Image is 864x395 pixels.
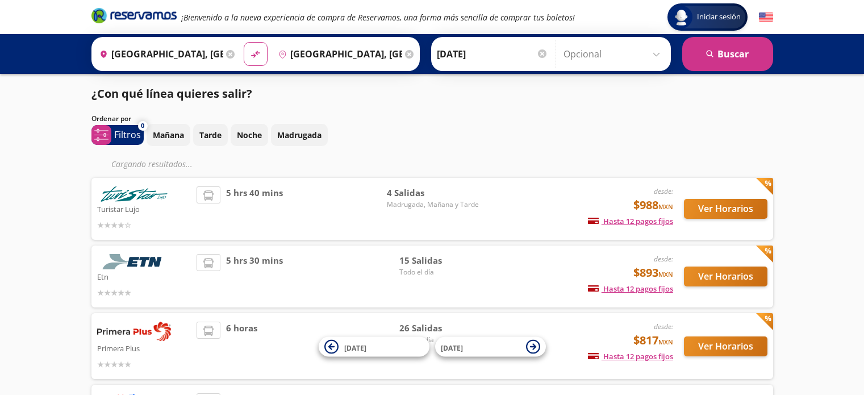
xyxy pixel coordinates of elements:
p: Etn [97,269,191,283]
span: 26 Salidas [399,322,479,335]
button: Noche [231,124,268,146]
a: Brand Logo [91,7,177,27]
small: MXN [658,202,673,211]
img: Etn [97,254,171,269]
span: 15 Salidas [399,254,479,267]
span: 4 Salidas [387,186,479,199]
p: Primera Plus [97,341,191,355]
button: Mañana [147,124,190,146]
em: Cargando resultados ... [111,159,193,169]
button: [DATE] [435,337,546,357]
em: desde: [654,322,673,331]
button: English [759,10,773,24]
span: 6 horas [226,322,257,371]
img: Primera Plus [97,322,171,341]
span: [DATE] [344,343,366,352]
span: 0 [141,121,144,131]
p: Mañana [153,129,184,141]
button: [DATE] [319,337,429,357]
span: $893 [633,264,673,281]
input: Buscar Origen [95,40,223,68]
i: Brand Logo [91,7,177,24]
span: Iniciar sesión [692,11,745,23]
span: Hasta 12 pagos fijos [588,216,673,226]
button: Buscar [682,37,773,71]
p: Filtros [114,128,141,142]
em: desde: [654,254,673,264]
span: Hasta 12 pagos fijos [588,351,673,361]
p: Madrugada [277,129,322,141]
button: Ver Horarios [684,267,767,286]
span: Todo el día [399,335,479,345]
em: ¡Bienvenido a la nueva experiencia de compra de Reservamos, una forma más sencilla de comprar tus... [181,12,575,23]
small: MXN [658,338,673,346]
img: Turistar Lujo [97,186,171,202]
button: Ver Horarios [684,199,767,219]
p: Ordenar por [91,114,131,124]
span: Todo el día [399,267,479,277]
small: MXN [658,270,673,278]
button: Tarde [193,124,228,146]
input: Elegir Fecha [437,40,548,68]
span: [DATE] [441,343,463,352]
button: Ver Horarios [684,336,767,356]
span: Hasta 12 pagos fijos [588,284,673,294]
p: Tarde [199,129,222,141]
input: Buscar Destino [274,40,402,68]
p: Turistar Lujo [97,202,191,215]
input: Opcional [564,40,665,68]
span: Madrugada, Mañana y Tarde [387,199,479,210]
em: desde: [654,186,673,196]
span: $817 [633,332,673,349]
p: ¿Con qué línea quieres salir? [91,85,252,102]
span: $988 [633,197,673,214]
button: Madrugada [271,124,328,146]
span: 5 hrs 30 mins [226,254,283,299]
button: 0Filtros [91,125,144,145]
span: 5 hrs 40 mins [226,186,283,231]
p: Noche [237,129,262,141]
